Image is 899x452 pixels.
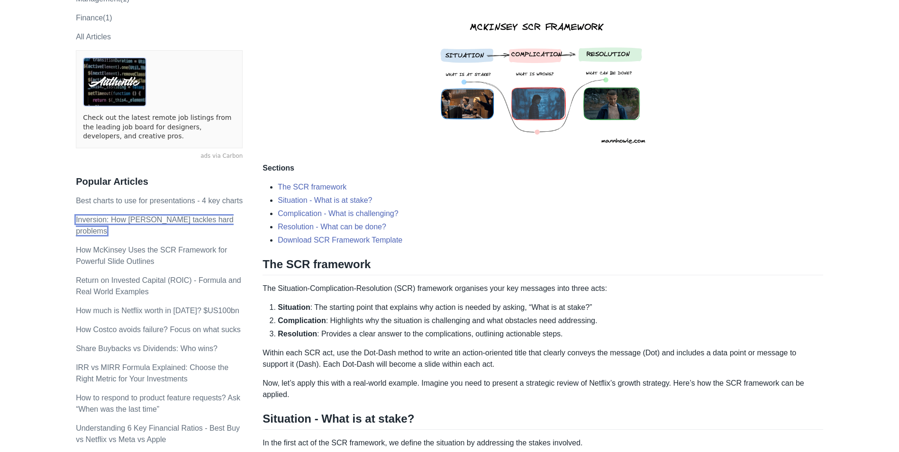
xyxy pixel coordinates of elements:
[76,424,240,443] a: Understanding 6 Key Financial Ratios - Best Buy vs Netflix vs Meta vs Apple
[263,437,823,449] p: In the first act of the SCR framework, we define the situation by addressing the stakes involved.
[278,183,346,191] a: The SCR framework
[76,152,243,161] a: ads via Carbon
[263,257,823,275] h2: The SCR framework
[278,328,823,340] li: : Provides a clear answer to the complications, outlining actionable steps.
[278,330,317,338] strong: Resolution
[278,223,386,231] a: Resolution - What can be done?
[76,276,241,296] a: Return on Invested Capital (ROIC) - Formula and Real World Examples
[263,378,823,400] p: Now, let’s apply this with a real-world example. Imagine you need to present a strategic review o...
[76,307,239,315] a: How much is Netflix worth in [DATE]? $US100bn
[263,164,294,172] strong: Sections
[76,216,234,235] a: Inversion: How [PERSON_NAME] tackles hard problems
[76,363,228,383] a: IRR vs MIRR Formula Explained: Choose the Right Metric for Your Investments
[263,347,823,370] p: Within each SCR act, use the Dot-Dash method to write an action-oriented title that clearly conve...
[83,57,146,107] img: ads via Carbon
[76,197,243,205] a: Best charts to use for presentations - 4 key charts
[278,315,823,326] li: : Highlights why the situation is challenging and what obstacles need addressing.
[76,325,241,334] a: How Costco avoids failure? Focus on what sucks
[278,236,402,244] a: Download SCR Framework Template
[278,303,310,311] strong: Situation
[263,283,823,294] p: The Situation-Complication-Resolution (SCR) framework organises your key messages into three acts:
[278,316,326,325] strong: Complication
[76,33,111,41] a: All Articles
[76,394,240,413] a: How to respond to product feature requests? Ask “When was the last time”
[76,246,227,265] a: How McKinsey Uses the SCR Framework for Powerful Slide Outlines
[263,412,823,430] h2: Situation - What is at stake?
[76,344,218,353] a: Share Buybacks vs Dividends: Who wins?
[76,14,112,22] a: Finance(1)
[83,113,236,141] a: Check out the latest remote job listings from the leading job board for designers, developers, an...
[76,176,243,188] h3: Popular Articles
[278,196,372,204] a: Situation - What is at stake?
[427,8,660,155] img: mckinsey scr framework
[278,209,398,217] a: Complication - What is challenging?
[278,302,823,313] li: : The starting point that explains why action is needed by asking, “What is at stake?”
